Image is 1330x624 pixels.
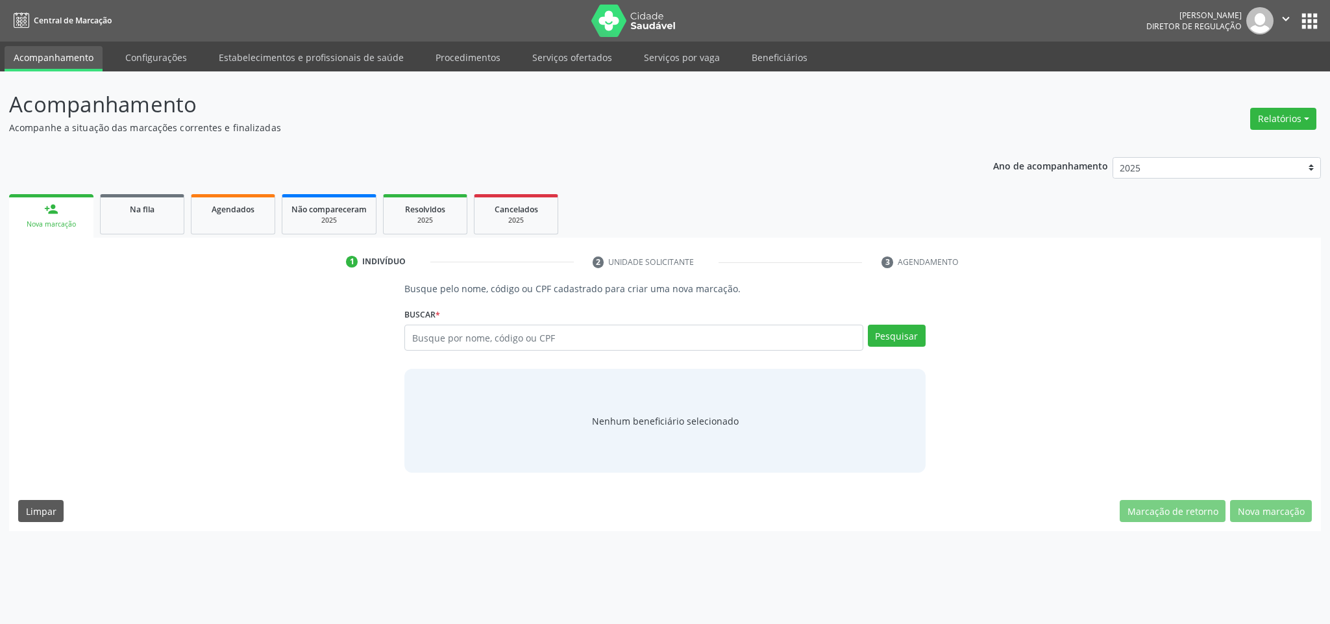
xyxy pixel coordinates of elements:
div: Nova marcação [18,219,84,229]
p: Busque pelo nome, código ou CPF cadastrado para criar uma nova marcação. [404,282,925,295]
label: Buscar [404,305,440,325]
a: Configurações [116,46,196,69]
div: [PERSON_NAME] [1146,10,1242,21]
i:  [1279,12,1293,26]
span: Não compareceram [291,204,367,215]
span: Nenhum beneficiário selecionado [592,414,739,428]
button: Limpar [18,500,64,522]
a: Procedimentos [426,46,510,69]
div: Indivíduo [362,256,406,268]
button: Relatórios [1250,108,1316,130]
div: 2025 [393,216,458,225]
button: Nova marcação [1230,500,1312,522]
span: Na fila [130,204,154,215]
a: Central de Marcação [9,10,112,31]
input: Busque por nome, código ou CPF [404,325,863,351]
span: Cancelados [495,204,538,215]
a: Serviços ofertados [523,46,621,69]
span: Resolvidos [405,204,445,215]
button: Marcação de retorno [1120,500,1225,522]
div: 1 [346,256,358,268]
a: Serviços por vaga [635,46,729,69]
span: Diretor de regulação [1146,21,1242,32]
a: Estabelecimentos e profissionais de saúde [210,46,413,69]
a: Beneficiários [743,46,817,69]
div: 2025 [484,216,548,225]
p: Acompanhamento [9,88,928,121]
button: apps [1298,10,1321,32]
img: img [1246,7,1274,34]
button:  [1274,7,1298,34]
p: Ano de acompanhamento [993,157,1108,173]
span: Agendados [212,204,254,215]
p: Acompanhe a situação das marcações correntes e finalizadas [9,121,928,134]
a: Acompanhamento [5,46,103,71]
div: 2025 [291,216,367,225]
span: Central de Marcação [34,15,112,26]
div: person_add [44,202,58,216]
button: Pesquisar [868,325,926,347]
